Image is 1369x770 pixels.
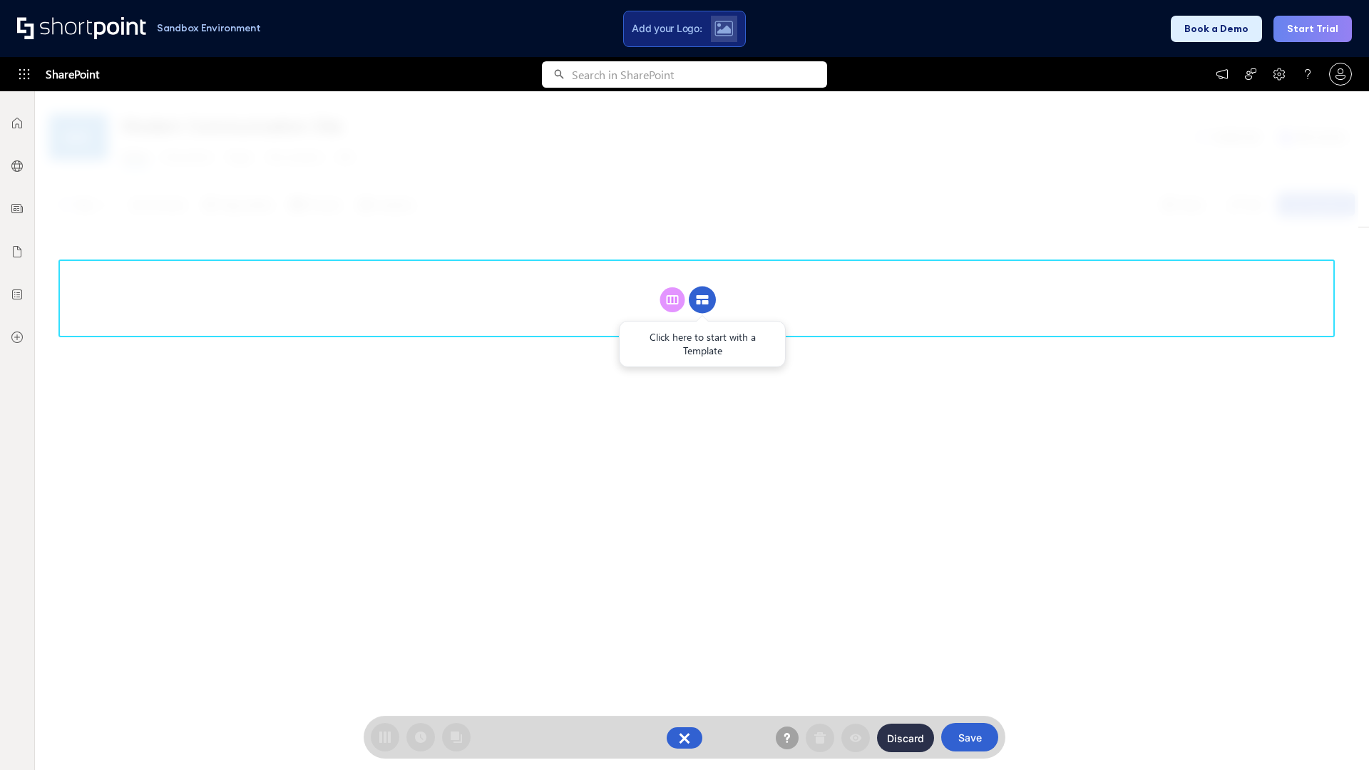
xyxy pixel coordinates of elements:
[1171,16,1262,42] button: Book a Demo
[572,61,827,88] input: Search in SharePoint
[877,724,934,752] button: Discard
[1273,16,1352,42] button: Start Trial
[632,22,702,35] span: Add your Logo:
[1298,702,1369,770] iframe: Chat Widget
[46,57,99,91] span: SharePoint
[157,24,261,32] h1: Sandbox Environment
[714,21,733,36] img: Upload logo
[941,723,998,751] button: Save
